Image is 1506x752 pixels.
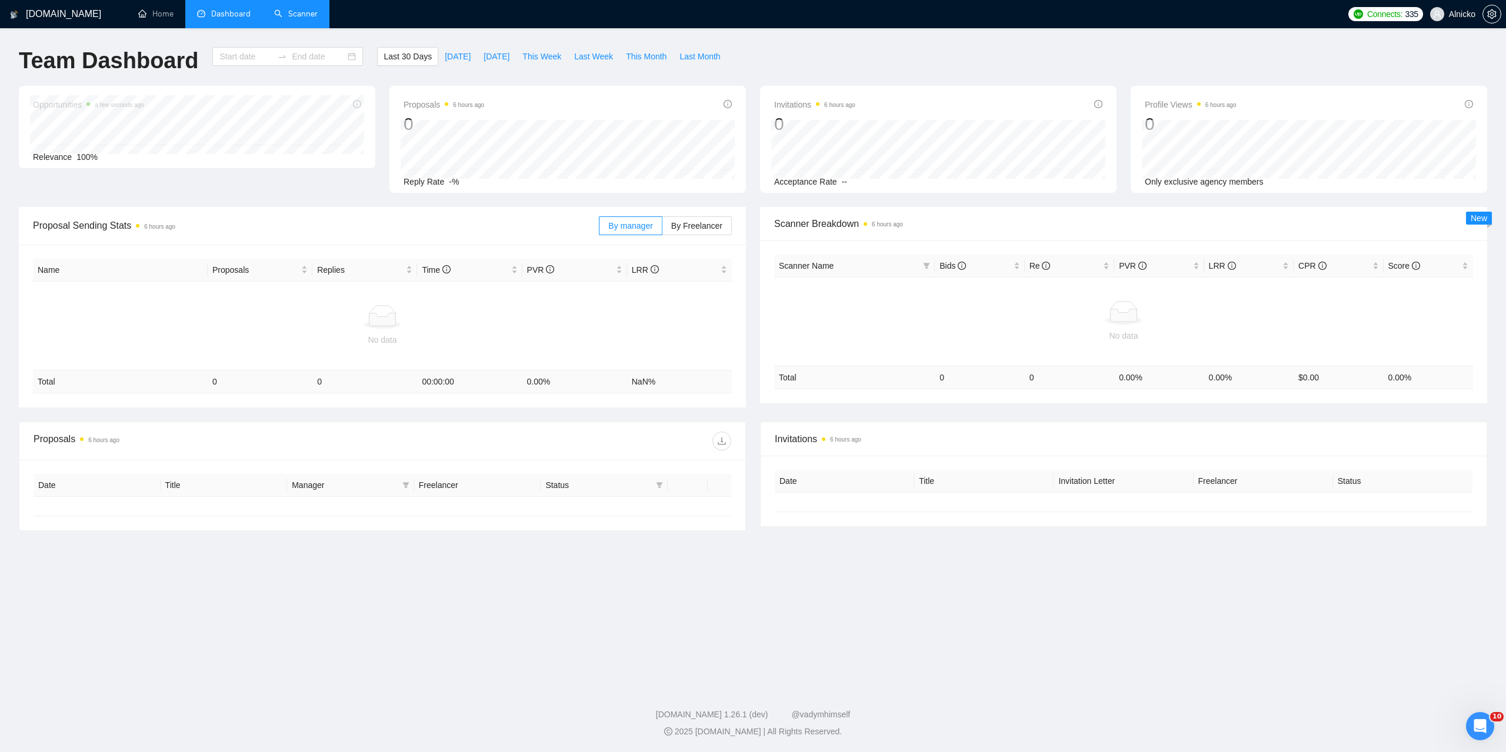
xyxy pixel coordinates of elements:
[211,9,251,19] span: Dashboard
[1204,366,1294,389] td: 0.00 %
[1482,5,1501,24] button: setting
[651,265,659,273] span: info-circle
[842,177,847,186] span: --
[453,102,484,108] time: 6 hours ago
[774,98,855,112] span: Invitations
[774,216,1473,231] span: Scanner Breakdown
[1354,9,1363,19] img: upwork-logo.png
[774,366,935,389] td: Total
[52,41,216,111] div: if i the 2 credit per proposal AI takes the feedback I#ve given to the 1 credit per proposal AI i...
[627,370,732,393] td: NaN %
[608,221,652,230] span: By manager
[1138,262,1147,270] span: info-circle
[33,218,599,233] span: Proposal Sending Stats
[872,221,903,228] time: 6 hours ago
[33,152,72,162] span: Relevance
[673,47,727,66] button: Last Month
[197,9,205,18] span: dashboard
[545,479,651,492] span: Status
[1405,8,1418,21] span: 335
[206,12,228,33] div: Закрити
[202,371,221,390] button: Надіслати повідомлення…
[274,9,318,19] a: searchScanner
[522,370,627,393] td: 0.00 %
[1114,366,1204,389] td: 0.00 %
[664,727,672,736] span: copyright
[1412,262,1420,270] span: info-circle
[404,177,444,186] span: Reply Rate
[292,50,345,63] input: End date
[1384,366,1474,389] td: 0.00 %
[1119,261,1147,270] span: PVR
[1228,262,1236,270] span: info-circle
[679,50,720,63] span: Last Month
[477,47,516,66] button: [DATE]
[775,470,914,493] th: Date
[779,329,1468,342] div: No data
[18,376,28,385] button: Завантажити вкладений файл
[574,50,613,63] span: Last Week
[161,474,288,497] th: Title
[791,710,850,719] a: @vadymhimself
[923,262,930,269] span: filter
[1483,9,1501,19] span: setting
[1490,712,1504,721] span: 10
[21,179,31,188] a: Source reference 7079867:
[292,479,398,492] span: Manager
[442,265,451,273] span: info-circle
[522,50,561,63] span: This Week
[824,102,855,108] time: 6 hours ago
[402,482,409,489] span: filter
[546,265,554,273] span: info-circle
[34,14,52,32] img: Profile image for AI Assistant from GigRadar 📡
[56,376,65,385] button: вибір GIF-файлів
[656,710,768,719] a: [DOMAIN_NAME] 1.26.1 (dev)
[1042,262,1050,270] span: info-circle
[1318,262,1327,270] span: info-circle
[775,432,1472,446] span: Invitations
[278,52,287,61] span: swap-right
[377,47,438,66] button: Last 30 Days
[414,474,541,497] th: Freelancer
[1029,261,1051,270] span: Re
[9,34,226,127] div: dima.mirov@gigradar.io каже…
[287,474,414,497] th: Manager
[1145,177,1264,186] span: Only exclusive agency members
[619,47,673,66] button: This Month
[9,726,1497,738] div: 2025 [DOMAIN_NAME] | All Rights Reserved.
[422,265,450,275] span: Time
[34,474,161,497] th: Date
[671,221,722,230] span: By Freelancer
[1482,9,1501,19] a: setting
[958,262,966,270] span: info-circle
[1145,98,1237,112] span: Profile Views
[404,98,484,112] span: Proposals
[1025,366,1114,389] td: 0
[34,432,382,450] div: Proposals
[19,279,216,337] div: You can also provide feedback on proposal previews using the "Bad Generation" button, which helps...
[1094,100,1102,108] span: info-circle
[19,134,216,187] div: Yes, our AI systems can improve using your feedback from previous proposals, and the feedback you...
[19,47,198,75] h1: Team Dashboard
[779,261,834,270] span: Scanner Name
[33,259,208,282] th: Name
[8,12,30,34] button: go back
[484,50,509,63] span: [DATE]
[278,52,287,61] span: to
[1465,100,1473,108] span: info-circle
[417,370,522,393] td: 00:00:00
[9,127,226,407] div: Yes, our AI systems can improve using your feedback from previous proposals, and the feedback you...
[774,177,837,186] span: Acceptance Rate
[1298,261,1326,270] span: CPR
[219,50,273,63] input: Start date
[724,100,732,108] span: info-circle
[1333,470,1472,493] th: Status
[19,193,216,273] div: The AI continuously adapts as more users provide feedback, resulting in better proposals over tim...
[10,5,18,24] img: logo
[62,264,71,273] a: Source reference 10178695:
[713,436,731,446] span: download
[1194,470,1333,493] th: Freelancer
[75,376,84,385] button: Start recording
[774,113,855,135] div: 0
[656,482,663,489] span: filter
